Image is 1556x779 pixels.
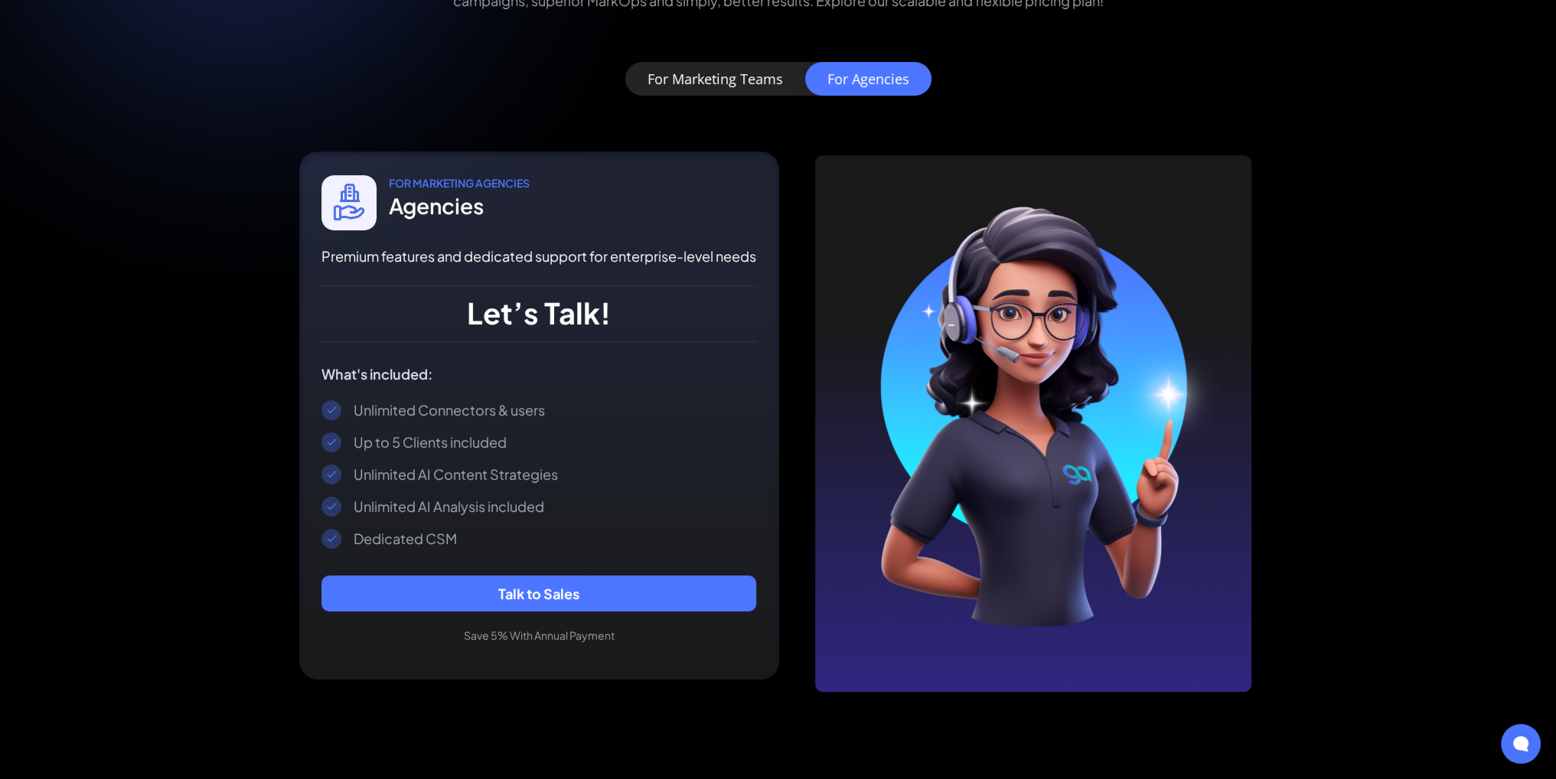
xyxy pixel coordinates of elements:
[389,175,530,191] div: for MARKETING AGENCIES
[827,71,909,86] div: For Agencies
[389,191,530,221] div: Agencies
[648,71,783,86] div: For Marketing Teams
[321,575,756,611] a: Talk to Sales
[354,433,507,451] div: Up to 5 Clients included
[321,246,756,266] p: Premium features and dedicated support for enterprise-level needs
[354,497,544,516] div: Unlimited AI Analysis included
[321,629,756,642] div: Save 5% With Annual Payment
[354,401,545,419] div: Unlimited Connectors & users
[354,530,457,548] div: Dedicated CSM
[321,367,756,382] div: What's included:
[354,465,558,484] div: Unlimited AI Content Strategies
[321,304,756,322] div: Let’s Talk!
